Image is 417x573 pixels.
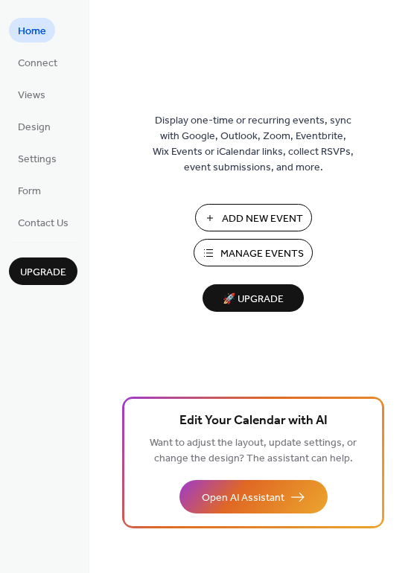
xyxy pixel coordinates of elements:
[179,480,328,513] button: Open AI Assistant
[203,284,304,312] button: 🚀 Upgrade
[18,56,57,71] span: Connect
[9,210,77,234] a: Contact Us
[9,146,66,170] a: Settings
[18,120,51,135] span: Design
[220,246,304,262] span: Manage Events
[153,113,354,176] span: Display one-time or recurring events, sync with Google, Outlook, Zoom, Eventbrite, Wix Events or ...
[18,24,46,39] span: Home
[20,265,66,281] span: Upgrade
[9,114,60,138] a: Design
[18,152,57,167] span: Settings
[9,178,50,202] a: Form
[18,184,41,199] span: Form
[150,433,357,469] span: Want to adjust the layout, update settings, or change the design? The assistant can help.
[222,211,303,227] span: Add New Event
[211,289,295,310] span: 🚀 Upgrade
[9,18,55,42] a: Home
[18,216,69,231] span: Contact Us
[9,82,54,106] a: Views
[202,490,284,506] span: Open AI Assistant
[194,239,313,266] button: Manage Events
[179,411,328,432] span: Edit Your Calendar with AI
[195,204,312,231] button: Add New Event
[9,50,66,74] a: Connect
[9,257,77,285] button: Upgrade
[18,88,45,103] span: Views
